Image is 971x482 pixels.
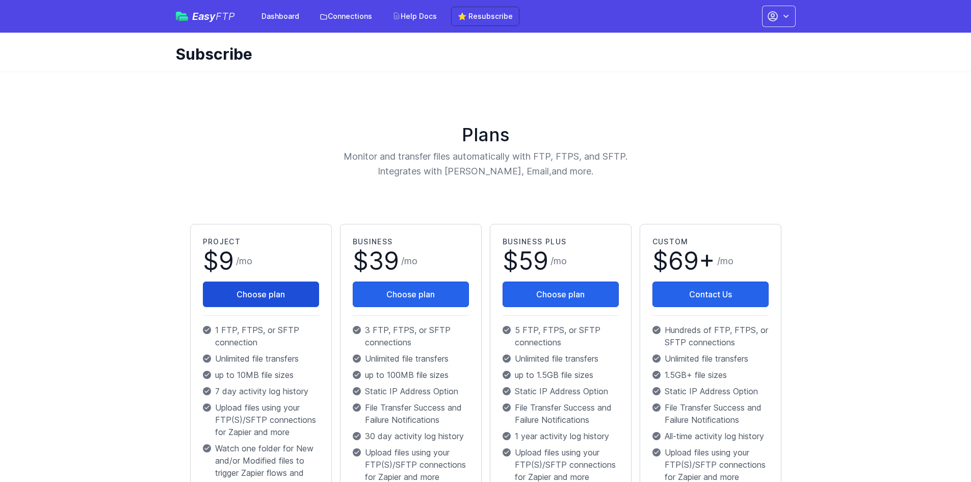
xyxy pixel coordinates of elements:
p: File Transfer Success and Failure Notifications [353,401,469,426]
p: 30 day activity log history [353,430,469,442]
a: Dashboard [255,7,305,26]
button: Choose plan [503,282,619,307]
p: up to 10MB file sizes [203,369,319,381]
p: Hundreds of FTP, FTPS, or SFTP connections [652,324,769,348]
p: Unlimited file transfers [652,352,769,365]
a: ⭐ Resubscribe [451,7,519,26]
a: Connections [313,7,378,26]
span: mo [404,256,417,266]
p: 3 FTP, FTPS, or SFTP connections [353,324,469,348]
span: Easy [192,11,235,21]
span: / [236,254,252,268]
span: 9 [219,246,234,276]
a: EasyFTP [176,11,235,21]
span: 59 [518,246,548,276]
span: $ [203,249,234,273]
span: / [401,254,417,268]
h2: Business Plus [503,237,619,247]
span: 39 [369,246,399,276]
p: All-time activity log history [652,430,769,442]
img: easyftp_logo.png [176,12,188,21]
h1: Subscribe [176,45,788,63]
p: File Transfer Success and Failure Notifications [503,401,619,426]
span: mo [554,256,567,266]
p: Unlimited file transfers [353,352,469,365]
p: Static IP Address Option [503,385,619,397]
p: Unlimited file transfers [503,352,619,365]
span: mo [239,256,252,266]
span: mo [720,256,733,266]
a: Contact Us [652,282,769,307]
span: $ [503,249,548,273]
p: File Transfer Success and Failure Notifications [652,401,769,426]
p: Unlimited file transfers [203,352,319,365]
p: up to 1.5GB file sizes [503,369,619,381]
p: 1 FTP, FTPS, or SFTP connection [203,324,319,348]
span: / [550,254,567,268]
p: 5 FTP, FTPS, or SFTP connections [503,324,619,348]
h1: Plans [186,124,785,145]
h2: Project [203,237,319,247]
h2: Business [353,237,469,247]
a: Help Docs [386,7,443,26]
p: Monitor and transfer files automatically with FTP, FTPS, and SFTP. Integrates with [PERSON_NAME],... [286,149,686,179]
p: Upload files using your FTP(S)/SFTP connections for Zapier and more [203,401,319,438]
p: up to 100MB file sizes [353,369,469,381]
button: Choose plan [203,282,319,307]
span: $ [652,249,715,273]
p: 1.5GB+ file sizes [652,369,769,381]
p: Static IP Address Option [353,385,469,397]
button: Choose plan [353,282,469,307]
span: $ [353,249,399,273]
span: FTP [216,10,235,22]
span: 69+ [668,246,715,276]
p: Static IP Address Option [652,385,769,397]
p: 1 year activity log history [503,430,619,442]
h2: Custom [652,237,769,247]
span: / [717,254,733,268]
iframe: Drift Widget Chat Controller [920,431,959,470]
p: 7 day activity log history [203,385,319,397]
